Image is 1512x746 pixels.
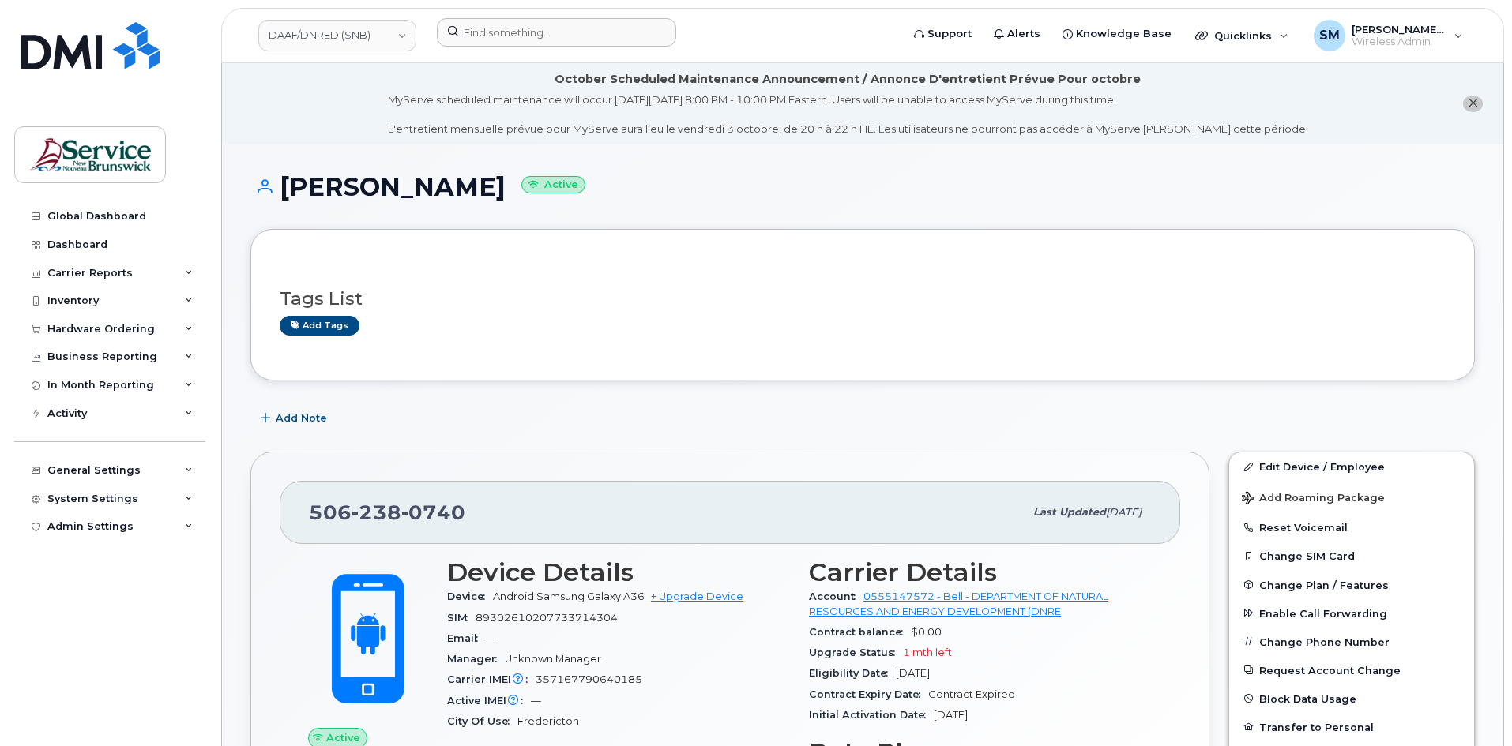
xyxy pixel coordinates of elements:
[447,590,493,602] span: Device
[1033,506,1106,518] span: Last updated
[651,590,743,602] a: + Upgrade Device
[1259,607,1387,619] span: Enable Call Forwarding
[521,176,585,194] small: Active
[928,688,1015,700] span: Contract Expired
[531,695,541,707] span: —
[809,590,1108,617] a: 0555147572 - Bell - DEPARTMENT OF NATURAL RESOURCES AND ENERGY DEVELOPMENT (DNRE
[486,632,496,644] span: —
[447,715,517,727] span: City Of Use
[476,612,618,624] span: 89302610207733714304
[447,653,505,665] span: Manager
[493,590,645,602] span: Android Samsung Galaxy A36
[1229,599,1474,628] button: Enable Call Forwarding
[934,709,968,721] span: [DATE]
[447,695,531,707] span: Active IMEI
[250,173,1475,201] h1: [PERSON_NAME]
[388,92,1308,137] div: MyServe scheduled maintenance will occur [DATE][DATE] 8:00 PM - 10:00 PM Eastern. Users will be u...
[809,590,863,602] span: Account
[1229,513,1474,542] button: Reset Voicemail
[903,647,952,658] span: 1 mth left
[309,500,465,524] span: 506
[1106,506,1142,518] span: [DATE]
[1259,579,1389,590] span: Change Plan / Features
[809,647,903,658] span: Upgrade Status
[352,500,401,524] span: 238
[1229,684,1474,713] button: Block Data Usage
[280,289,1446,309] h3: Tags List
[447,673,536,685] span: Carrier IMEI
[809,558,1152,587] h3: Carrier Details
[280,316,359,336] a: Add tags
[896,667,930,679] span: [DATE]
[1463,96,1483,112] button: close notification
[1229,481,1474,513] button: Add Roaming Package
[326,730,360,745] span: Active
[447,558,790,587] h3: Device Details
[1229,542,1474,570] button: Change SIM Card
[447,612,476,624] span: SIM
[517,715,579,727] span: Fredericton
[1229,571,1474,599] button: Change Plan / Features
[809,688,928,700] span: Contract Expiry Date
[536,673,642,685] span: 357167790640185
[401,500,465,524] span: 0740
[809,626,911,638] span: Contract balance
[505,653,601,665] span: Unknown Manager
[555,71,1141,88] div: October Scheduled Maintenance Announcement / Annonce D'entretient Prévue Pour octobre
[911,626,942,638] span: $0.00
[447,632,486,644] span: Email
[250,404,340,433] button: Add Note
[1242,492,1385,507] span: Add Roaming Package
[1229,713,1474,741] button: Transfer to Personal
[1229,452,1474,481] a: Edit Device / Employee
[809,709,934,721] span: Initial Activation Date
[1229,628,1474,656] button: Change Phone Number
[276,410,327,425] span: Add Note
[1229,656,1474,684] button: Request Account Change
[809,667,896,679] span: Eligibility Date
